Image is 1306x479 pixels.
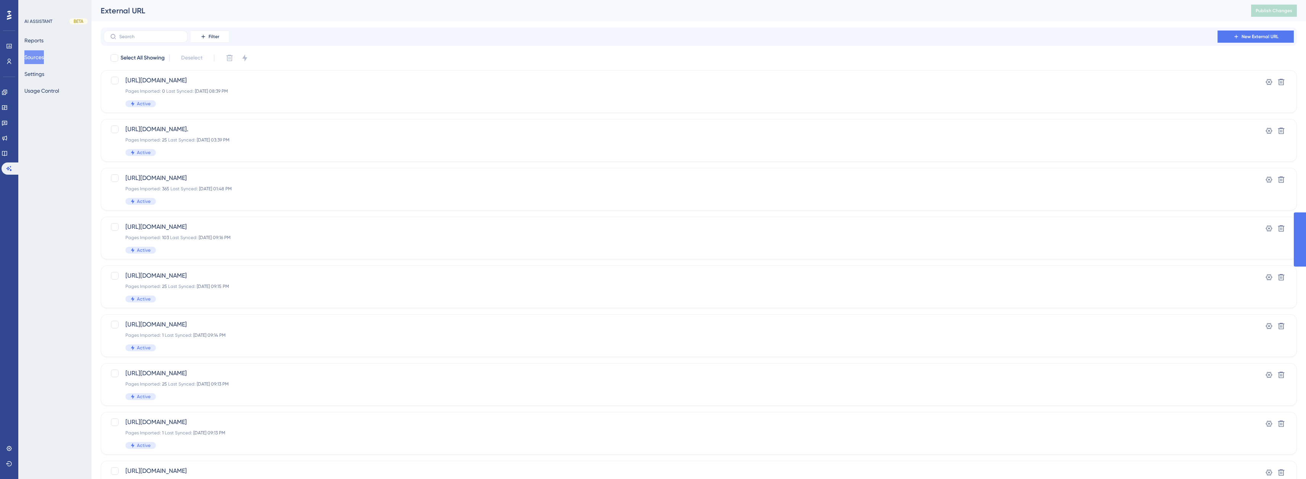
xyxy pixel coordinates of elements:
[197,137,230,143] span: [DATE] 03:39 PM
[1218,31,1294,43] button: New External URL
[137,296,151,302] span: Active
[125,320,1211,329] span: [URL][DOMAIN_NAME]
[24,84,59,98] button: Usage Control
[69,18,88,24] div: BETA
[125,430,1211,436] div: Pages Imported: Last Synced:
[181,53,202,63] span: Deselect
[125,332,1211,338] div: Pages Imported: Last Synced:
[137,442,151,448] span: Active
[125,174,1211,183] span: [URL][DOMAIN_NAME]
[125,466,1211,476] span: [URL][DOMAIN_NAME]
[125,381,1211,387] div: Pages Imported: Last Synced:
[125,76,1211,85] span: [URL][DOMAIN_NAME]
[209,34,219,40] span: Filter
[24,67,44,81] button: Settings
[125,418,1211,427] span: [URL][DOMAIN_NAME]
[125,186,1211,192] div: Pages Imported: Last Synced:
[197,381,229,387] span: [DATE] 09:13 PM
[162,137,167,143] span: 25
[125,222,1211,231] span: [URL][DOMAIN_NAME]
[125,235,1211,241] div: Pages Imported: Last Synced:
[125,88,1211,94] div: Pages Imported: Last Synced:
[125,283,1211,289] div: Pages Imported: Last Synced:
[137,394,151,400] span: Active
[1242,34,1279,40] span: New External URL
[125,137,1211,143] div: Pages Imported: Last Synced:
[137,149,151,156] span: Active
[174,51,209,65] button: Deselect
[162,88,165,94] span: 0
[1274,449,1297,472] iframe: UserGuiding AI Assistant Launcher
[137,247,151,253] span: Active
[24,18,52,24] div: AI ASSISTANT
[195,88,228,94] span: [DATE] 08:39 PM
[193,333,226,338] span: [DATE] 09:14 PM
[162,333,164,338] span: 1
[162,430,164,436] span: 1
[162,284,167,289] span: 25
[193,430,225,436] span: [DATE] 09:13 PM
[125,369,1211,378] span: [URL][DOMAIN_NAME]
[197,284,229,289] span: [DATE] 09:15 PM
[125,271,1211,280] span: [URL][DOMAIN_NAME]
[125,125,1211,134] span: [URL][DOMAIN_NAME].
[137,198,151,204] span: Active
[137,101,151,107] span: Active
[24,50,44,64] button: Sources
[101,5,1232,16] div: External URL
[191,31,229,43] button: Filter
[199,186,232,191] span: [DATE] 01:48 PM
[1251,5,1297,17] button: Publish Changes
[162,381,167,387] span: 25
[120,53,165,63] span: Select All Showing
[137,345,151,351] span: Active
[24,34,43,47] button: Reports
[162,235,169,240] span: 103
[1256,8,1292,14] span: Publish Changes
[162,186,169,191] span: 365
[199,235,231,240] span: [DATE] 09:16 PM
[119,34,181,39] input: Search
